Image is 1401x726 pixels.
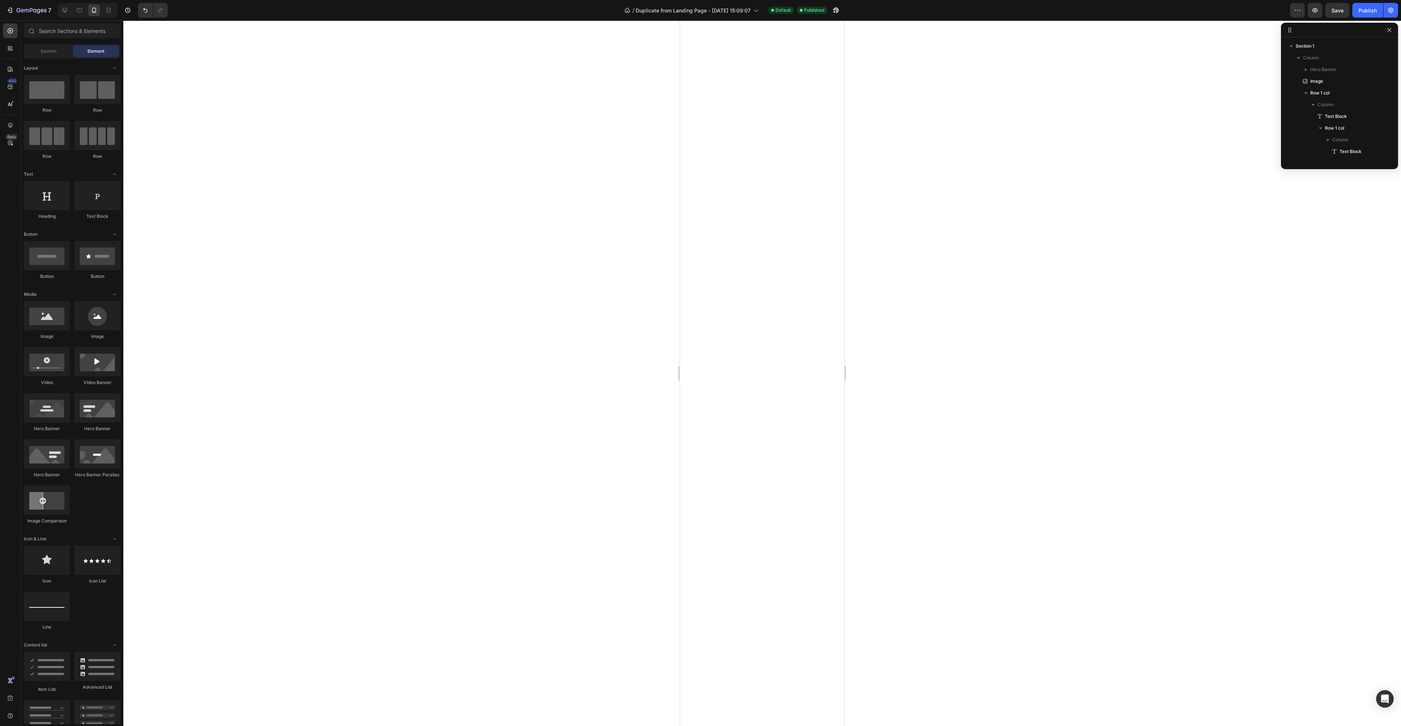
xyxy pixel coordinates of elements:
div: Item List [24,686,70,693]
span: Text Block [1340,148,1361,155]
button: 7 [3,3,55,18]
div: Icon [24,578,70,584]
span: Row 1 col [1325,124,1344,132]
div: Hero Banner [74,425,120,432]
span: Icon & Line [24,536,46,542]
div: Line [24,624,70,630]
div: Button [24,273,70,280]
span: Toggle open [109,168,120,180]
span: Content list [24,642,47,648]
span: Default [776,7,791,14]
span: Button [24,231,37,238]
div: Hero Banner Parallax [74,472,120,478]
span: Toggle open [109,228,120,240]
div: Row [74,153,120,160]
input: Search Sections & Elements [24,23,120,38]
span: Column [1318,101,1334,108]
span: Layout [24,65,38,71]
div: Open Intercom Messenger [1376,690,1394,708]
span: Image [1310,78,1323,85]
div: Advanced List [74,684,120,690]
div: Icon List [74,578,120,584]
div: Video Banner [74,379,120,386]
div: Image Comparison [24,518,70,524]
p: 7 [48,6,51,15]
div: Image [24,333,70,340]
div: Beta [5,134,18,140]
span: Column [1332,136,1348,144]
span: Text [24,171,33,178]
button: Publish [1352,3,1383,18]
div: Row [24,153,70,160]
div: Image [74,333,120,340]
div: Publish [1359,7,1377,14]
span: Section 1 [1296,42,1314,50]
span: Toggle open [109,639,120,651]
span: Duplicate from Landing Page - [DATE] 15:09:07 [636,7,751,14]
div: Hero Banner [24,472,70,478]
span: Toggle open [109,533,120,545]
div: Hero Banner [24,425,70,432]
div: Video [24,379,70,386]
iframe: Design area [680,21,844,726]
div: Undo/Redo [138,3,168,18]
span: Section [41,48,56,55]
span: Media [24,291,37,298]
div: Text Block [74,213,120,220]
div: Row [74,107,120,113]
span: Text Block [1325,113,1347,120]
div: Button [74,273,120,280]
span: Toggle open [109,288,120,300]
span: / [632,7,634,14]
span: Toggle open [109,62,120,74]
div: Row [24,107,70,113]
div: 450 [7,78,18,84]
span: Row 1 col [1310,89,1330,97]
span: Hero Banner [1310,66,1337,73]
div: Heading [24,213,70,220]
span: Button [1340,160,1353,167]
button: Save [1325,3,1349,18]
span: Column [1303,54,1319,62]
span: Published [804,7,824,14]
span: Element [87,48,104,55]
span: Save [1331,7,1344,14]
